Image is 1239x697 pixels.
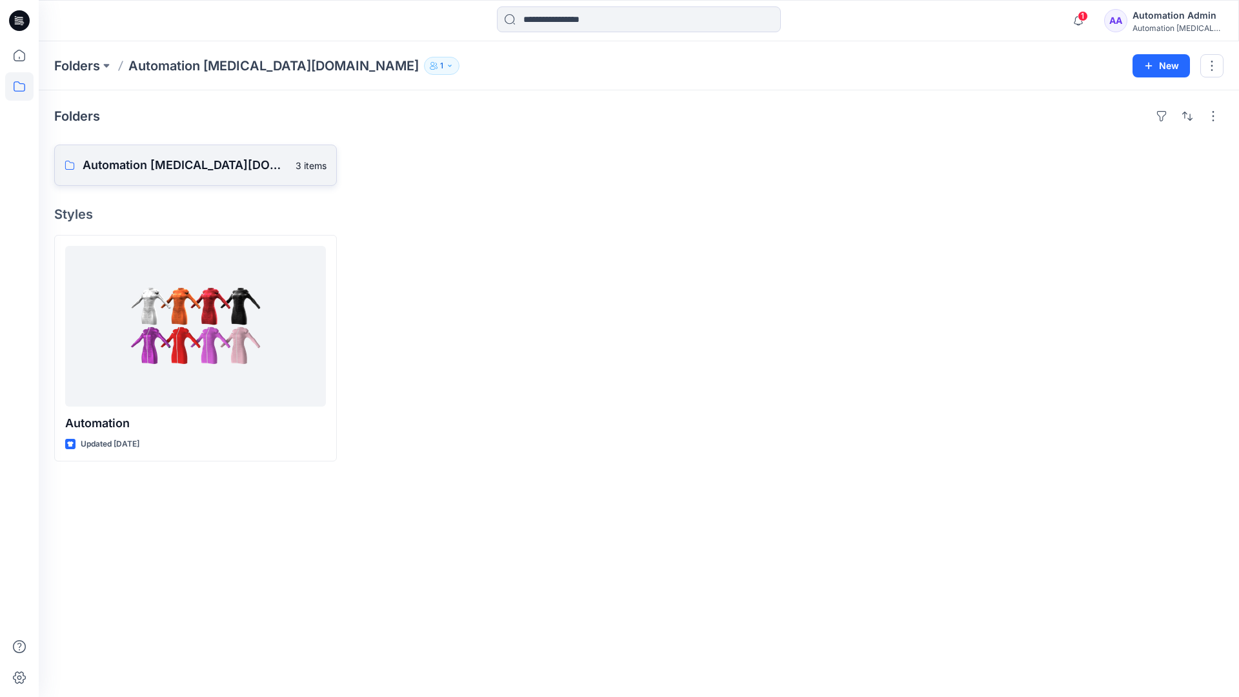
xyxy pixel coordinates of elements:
div: Automation [MEDICAL_DATA]... [1133,23,1223,33]
span: 1 [1078,11,1088,21]
h4: Folders [54,108,100,124]
p: 3 items [296,159,327,172]
p: Automation [MEDICAL_DATA][DOMAIN_NAME] Board [83,156,288,174]
button: 1 [424,57,459,75]
p: 1 [440,59,443,73]
a: Automation [MEDICAL_DATA][DOMAIN_NAME] Board3 items [54,145,337,186]
a: Folders [54,57,100,75]
h4: Styles [54,207,1224,222]
p: Automation [65,414,326,432]
div: AA [1104,9,1127,32]
div: Automation Admin [1133,8,1223,23]
p: Updated [DATE] [81,438,139,451]
button: New [1133,54,1190,77]
a: Automation [65,246,326,407]
p: Automation [MEDICAL_DATA][DOMAIN_NAME] [128,57,419,75]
